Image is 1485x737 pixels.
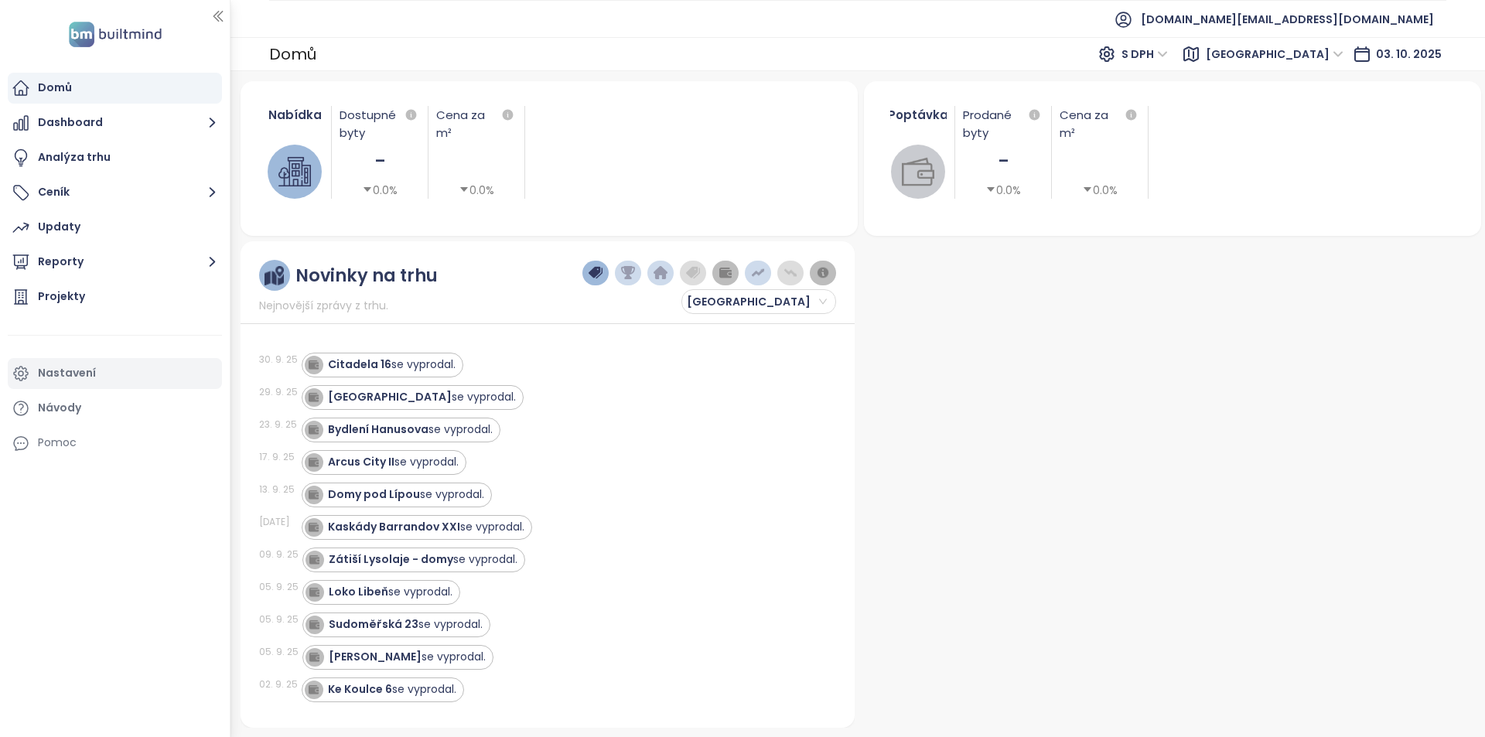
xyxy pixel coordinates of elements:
div: se vyprodal. [329,584,452,600]
span: Nejnovější zprávy z trhu. [259,297,388,314]
div: Návody [38,398,81,418]
a: Analýza trhu [8,142,222,173]
div: Poptávka [890,106,947,124]
div: 23. 9. 25 [259,418,298,432]
img: icon [309,554,319,565]
strong: Citadela 16 [328,357,391,372]
img: ruler [265,266,284,285]
div: 17. 9. 25 [259,450,298,464]
strong: Bydlení Hanusova [328,421,428,437]
div: Nastavení [38,363,96,383]
div: se vyprodal. [329,551,517,568]
div: 05. 9. 25 [259,612,299,626]
span: caret-down [362,184,373,195]
strong: Sudoměřská 23 [329,616,418,632]
span: Praha [1206,43,1343,66]
span: caret-down [459,184,469,195]
img: icon [309,619,319,630]
span: 03. 10. 2025 [1376,46,1442,62]
img: icon [308,489,319,500]
img: price-tag-dark-blue.png [589,266,603,280]
img: price-increases.png [751,266,765,280]
div: se vyprodal. [328,357,456,373]
strong: Arcus City II [328,454,394,469]
img: icon [309,651,319,662]
div: 13. 9. 25 [259,483,298,496]
div: Pomoc [8,428,222,459]
img: price-tag-grey.png [686,266,700,280]
img: home-dark-blue.png [654,266,667,280]
img: logo [64,19,166,50]
button: Reporty [8,247,222,278]
div: 0.0% [362,182,398,199]
div: se vyprodal. [328,519,524,535]
img: house [278,155,311,188]
img: icon [308,521,319,532]
strong: [GEOGRAPHIC_DATA] [328,389,452,404]
div: se vyprodal. [328,681,456,698]
div: Dostupné byty [340,106,420,142]
img: wallet [902,155,934,188]
a: Updaty [8,212,222,243]
div: 02. 9. 25 [259,677,298,691]
div: Novinky na trhu [295,266,438,285]
div: - [963,145,1043,177]
strong: Kaskády Barrandov XXI [328,519,460,534]
div: 0.0% [459,182,494,199]
div: Prodané byty [963,106,1043,142]
div: Pomoc [38,433,77,452]
div: 0.0% [985,182,1021,199]
strong: Loko Libeň [329,584,388,599]
a: Domů [8,73,222,104]
div: Cena za m² [436,106,498,142]
span: [DOMAIN_NAME][EMAIL_ADDRESS][DOMAIN_NAME] [1141,1,1434,38]
img: trophy-dark-blue.png [621,266,635,280]
div: se vyprodal. [329,649,486,665]
span: Praha [687,290,827,313]
img: icon [309,586,319,597]
img: icon [308,359,319,370]
strong: Domy pod Lípou [328,486,420,502]
div: [DATE] [259,515,298,529]
img: wallet-dark-grey.png [719,266,732,280]
button: Dashboard [8,107,222,138]
div: se vyprodal. [328,421,493,438]
strong: [PERSON_NAME] [329,649,422,664]
a: Projekty [8,281,222,312]
div: se vyprodal. [329,616,483,633]
div: se vyprodal. [328,389,516,405]
button: Ceník [8,177,222,208]
img: icon [308,684,319,694]
img: icon [308,391,319,402]
div: 05. 9. 25 [259,645,299,659]
span: caret-down [985,184,996,195]
div: 09. 9. 25 [259,548,299,561]
div: se vyprodal. [328,486,484,503]
strong: Zátiší Lysolaje - domy [329,551,453,567]
div: 0.0% [1082,182,1118,199]
div: Updaty [38,217,80,237]
img: icon [308,456,319,467]
img: icon [308,424,319,435]
a: Návody [8,393,222,424]
span: S DPH [1121,43,1168,66]
div: 29. 9. 25 [259,385,298,399]
div: Domů [38,78,72,97]
img: information-circle.png [816,266,830,280]
span: caret-down [1082,184,1093,195]
div: 30. 9. 25 [259,353,298,367]
img: price-decreases.png [783,266,797,280]
div: Cena za m² [1060,106,1140,142]
div: se vyprodal. [328,454,459,470]
a: Nastavení [8,358,222,389]
div: - [340,145,420,177]
div: 05. 9. 25 [259,580,299,594]
strong: Ke Koulce 6 [328,681,392,697]
div: Nabídka [267,106,324,124]
div: Domů [269,40,316,68]
div: Projekty [38,287,85,306]
div: Analýza trhu [38,148,111,167]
